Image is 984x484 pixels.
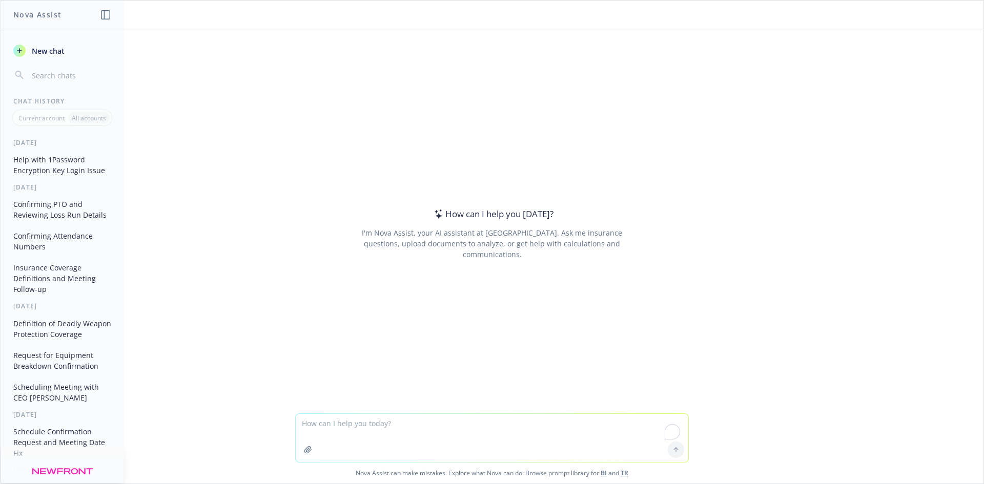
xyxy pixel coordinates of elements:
a: TR [621,469,628,477]
div: How can I help you [DATE]? [431,207,553,221]
h1: Nova Assist [13,9,61,20]
div: [DATE] [1,183,124,192]
button: Confirming Attendance Numbers [9,227,115,255]
p: Current account [18,114,65,122]
button: New chat [9,41,115,60]
div: [DATE] [1,410,124,419]
div: Chat History [1,97,124,106]
button: Confirming PTO and Reviewing Loss Run Details [9,196,115,223]
button: Schedule Confirmation Request and Meeting Date Fix [9,423,115,461]
div: [DATE] [1,302,124,310]
button: Request for Equipment Breakdown Confirmation [9,347,115,374]
div: [DATE] [1,138,124,147]
button: Scheduling Meeting with CEO [PERSON_NAME] [9,378,115,406]
p: All accounts [72,114,106,122]
button: Definition of Deadly Weapon Protection Coverage [9,315,115,343]
span: Nova Assist can make mistakes. Explore what Nova can do: Browse prompt library for and [5,462,979,483]
div: I'm Nova Assist, your AI assistant at [GEOGRAPHIC_DATA]. Ask me insurance questions, upload docum... [347,227,636,260]
input: Search chats [30,68,111,82]
textarea: To enrich screen reader interactions, please activate Accessibility in Grammarly extension settings [296,414,688,462]
div: [DATE] [1,466,124,474]
button: Insurance Coverage Definitions and Meeting Follow-up [9,259,115,298]
button: Help with 1Password Encryption Key Login Issue [9,151,115,179]
a: BI [601,469,607,477]
span: New chat [30,46,65,56]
